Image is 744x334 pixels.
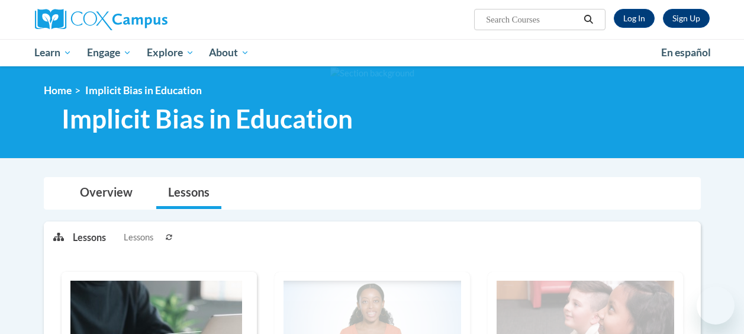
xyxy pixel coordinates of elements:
img: Section background [330,67,414,80]
a: Overview [68,178,144,209]
span: Engage [87,46,131,60]
p: Lessons [73,231,106,244]
a: Lessons [156,178,221,209]
a: En español [653,40,719,65]
span: En español [661,46,711,59]
a: Register [663,9,710,28]
a: Cox Campus [35,9,248,30]
a: Engage [79,39,139,66]
span: About [209,46,249,60]
button: Search [579,12,597,27]
img: Cox Campus [35,9,168,30]
span: Lessons [124,231,153,244]
a: Explore [139,39,202,66]
a: Learn [27,39,80,66]
span: Explore [147,46,194,60]
input: Search Courses [485,12,579,27]
span: Implicit Bias in Education [85,84,202,97]
a: Log In [614,9,655,28]
span: Implicit Bias in Education [62,103,353,134]
a: About [201,39,257,66]
div: Main menu [26,39,719,66]
a: Home [44,84,72,97]
iframe: Button to launch messaging window [697,287,735,325]
span: Learn [34,46,72,60]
